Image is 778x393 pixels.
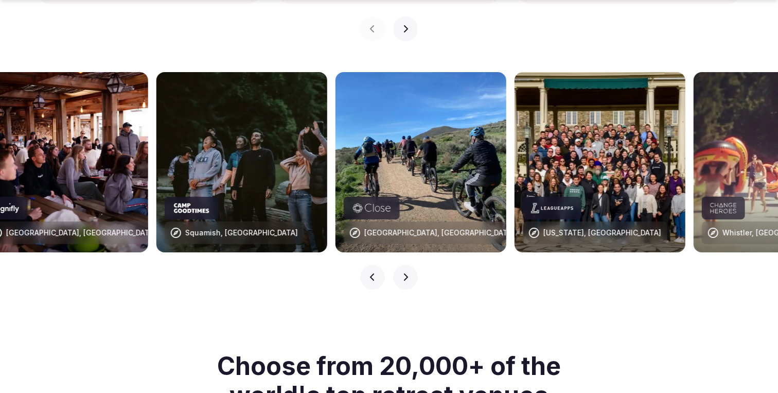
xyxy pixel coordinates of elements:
div: [GEOGRAPHIC_DATA], [GEOGRAPHIC_DATA] [6,228,156,238]
img: Squamish, Canada [156,72,327,252]
div: [GEOGRAPHIC_DATA], [GEOGRAPHIC_DATA] [364,228,515,238]
svg: LeagueApps company logo [531,203,573,213]
div: [US_STATE], [GEOGRAPHIC_DATA] [543,228,661,238]
img: New York, USA [515,72,685,252]
div: Squamish, [GEOGRAPHIC_DATA] [185,228,298,238]
img: Lombardy, Italy [335,72,506,252]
